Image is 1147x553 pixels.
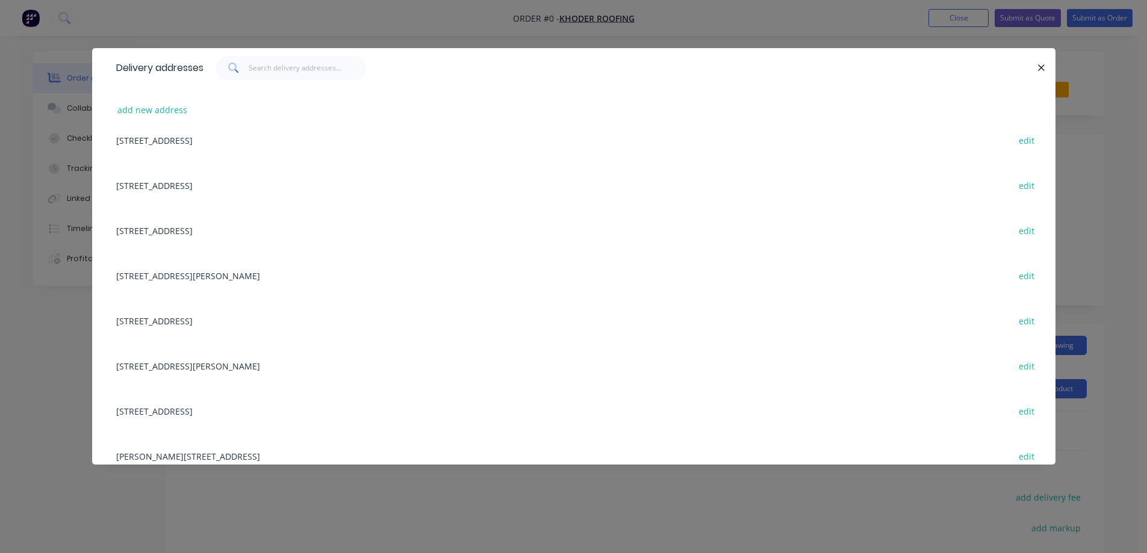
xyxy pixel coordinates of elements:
[110,162,1037,208] div: [STREET_ADDRESS]
[110,298,1037,343] div: [STREET_ADDRESS]
[1013,312,1041,329] button: edit
[111,102,194,118] button: add new address
[110,253,1037,298] div: [STREET_ADDRESS][PERSON_NAME]
[1013,448,1041,464] button: edit
[110,208,1037,253] div: [STREET_ADDRESS]
[249,56,366,80] input: Search delivery addresses...
[1013,267,1041,283] button: edit
[110,49,204,87] div: Delivery addresses
[110,343,1037,388] div: [STREET_ADDRESS][PERSON_NAME]
[1013,403,1041,419] button: edit
[1013,177,1041,193] button: edit
[1013,222,1041,238] button: edit
[110,433,1037,478] div: [PERSON_NAME][STREET_ADDRESS]
[110,388,1037,433] div: [STREET_ADDRESS]
[1013,132,1041,148] button: edit
[110,117,1037,162] div: [STREET_ADDRESS]
[1013,357,1041,374] button: edit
